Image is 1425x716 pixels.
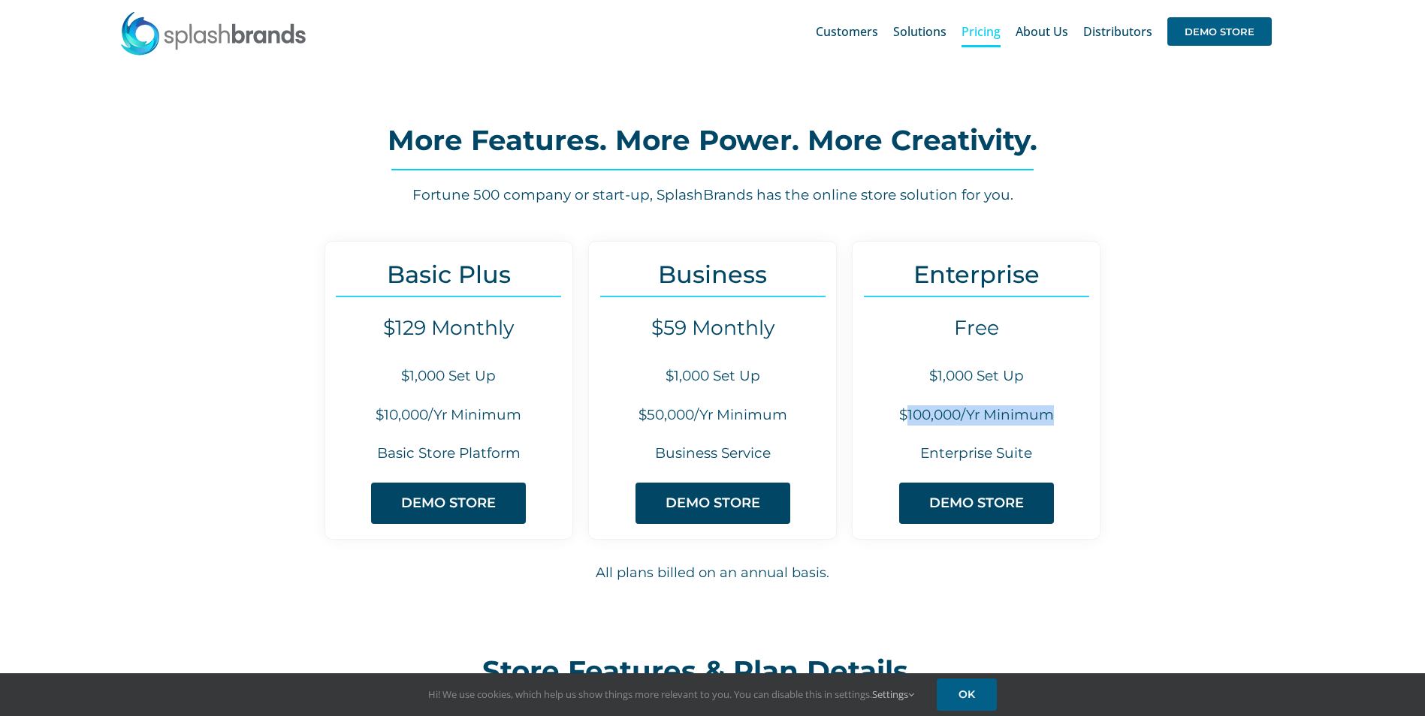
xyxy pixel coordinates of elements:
[962,26,1001,38] span: Pricing
[187,563,1239,583] h6: All plans billed on an annual basis.
[186,125,1238,155] h2: More Features. More Power. More Creativity.
[899,483,1054,524] a: DEMO STORE
[816,8,878,56] a: Customers
[1083,8,1152,56] a: Distributors
[325,260,572,288] h3: Basic Plus
[1016,26,1068,38] span: About Us
[589,405,836,426] h6: $50,000/Yr Minimum
[853,316,1100,340] h4: Free
[428,687,914,701] span: Hi! We use cookies, which help us show things more relevant to you. You can disable this in setti...
[872,687,914,701] a: Settings
[1167,17,1272,46] span: DEMO STORE
[666,495,760,511] span: DEMO STORE
[962,8,1001,56] a: Pricing
[589,316,836,340] h4: $59 Monthly
[589,366,836,387] h6: $1,000 Set Up
[853,260,1100,288] h3: Enterprise
[325,366,572,387] h6: $1,000 Set Up
[636,483,790,524] a: DEMO STORE
[816,26,878,38] span: Customers
[937,678,997,711] a: OK
[893,26,946,38] span: Solutions
[119,11,307,56] img: SplashBrands.com Logo
[853,444,1100,464] h6: Enterprise Suite
[589,444,836,464] h6: Business Service
[1083,26,1152,38] span: Distributors
[816,8,1272,56] nav: Main Menu
[325,405,572,426] h6: $10,000/Yr Minimum
[482,656,943,686] h2: Store Features & Plan Details
[325,316,572,340] h4: $129 Monthly
[1167,8,1272,56] a: DEMO STORE
[325,444,572,464] h6: Basic Store Platform
[371,483,526,524] a: DEMO STORE
[929,495,1024,511] span: DEMO STORE
[853,366,1100,387] h6: $1,000 Set Up
[401,495,496,511] span: DEMO STORE
[853,405,1100,426] h6: $100,000/Yr Minimum
[589,260,836,288] h3: Business
[186,185,1238,206] h6: Fortune 500 company or start-up, SplashBrands has the online store solution for you.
